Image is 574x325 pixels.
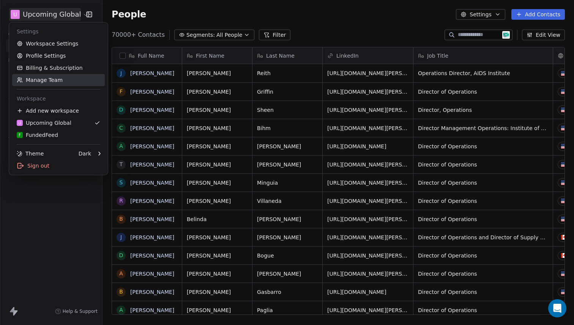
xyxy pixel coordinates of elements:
[12,93,105,105] div: Workspace
[12,105,105,117] div: Add new workspace
[17,150,44,157] div: Theme
[12,25,105,38] div: Settings
[12,74,105,86] a: Manage Team
[17,131,58,139] div: FundedFeed
[17,119,71,127] div: Upcoming Global
[12,160,105,172] div: Sign out
[12,50,105,62] a: Profile Settings
[18,120,21,126] span: U
[12,62,105,74] a: Billing & Subscription
[12,38,105,50] a: Workspace Settings
[79,150,91,157] div: Dark
[19,132,21,138] span: F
